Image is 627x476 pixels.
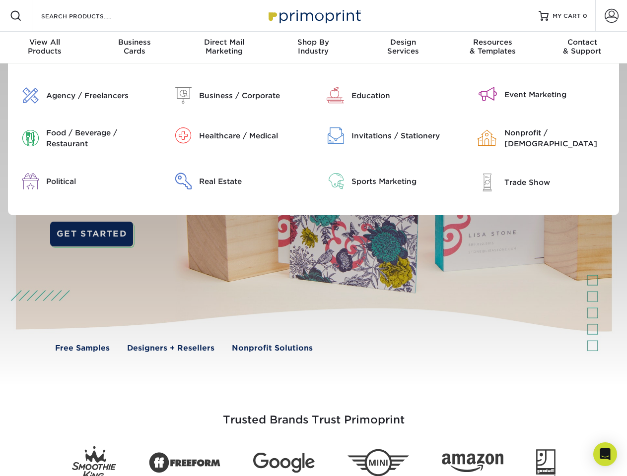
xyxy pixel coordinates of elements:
[442,454,503,473] img: Amazon
[538,38,627,47] span: Contact
[269,38,358,47] span: Shop By
[553,12,581,20] span: MY CART
[448,38,537,47] span: Resources
[23,390,604,438] h3: Trusted Brands Trust Primoprint
[179,32,269,63] a: Direct MailMarketing
[40,10,137,22] input: SEARCH PRODUCTS.....
[538,32,627,63] a: Contact& Support
[264,5,363,26] img: Primoprint
[538,38,627,56] div: & Support
[358,38,448,56] div: Services
[448,38,537,56] div: & Templates
[269,38,358,56] div: Industry
[358,32,448,63] a: DesignServices
[358,38,448,47] span: Design
[536,449,556,476] img: Goodwill
[89,38,179,47] span: Business
[269,32,358,63] a: Shop ByIndustry
[89,32,179,63] a: BusinessCards
[179,38,269,56] div: Marketing
[89,38,179,56] div: Cards
[448,32,537,63] a: Resources& Templates
[583,12,587,19] span: 0
[179,38,269,47] span: Direct Mail
[593,442,617,466] div: Open Intercom Messenger
[253,453,315,473] img: Google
